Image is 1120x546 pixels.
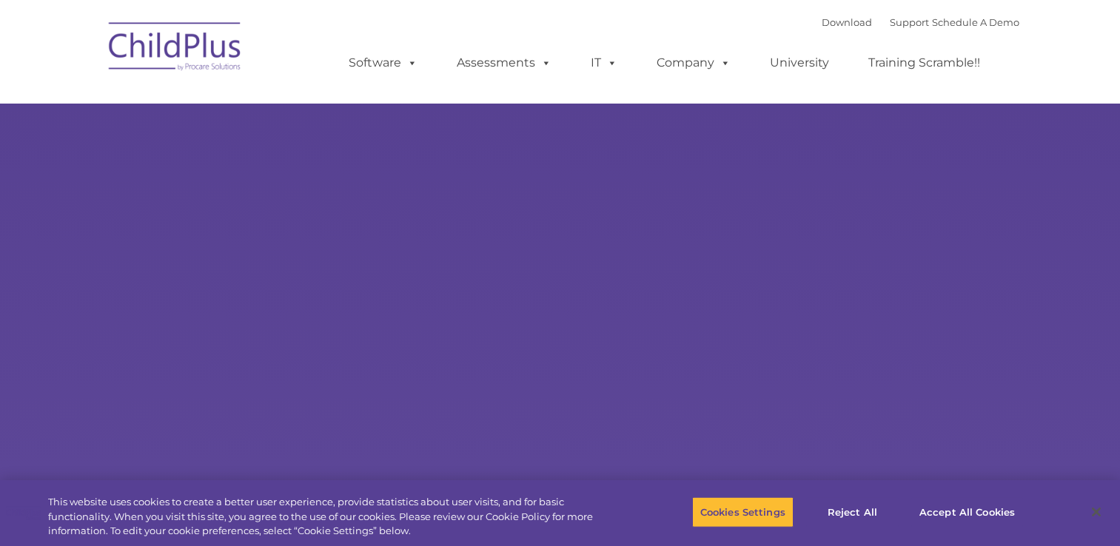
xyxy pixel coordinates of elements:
a: Download [822,16,872,28]
a: Training Scramble!! [854,48,995,78]
button: Reject All [806,496,899,528]
font: | [822,16,1019,28]
div: This website uses cookies to create a better user experience, provide statistics about user visit... [48,495,616,539]
img: ChildPlus by Procare Solutions [101,12,249,86]
button: Cookies Settings [692,496,794,528]
button: Close [1080,496,1113,528]
a: Support [890,16,929,28]
a: Assessments [442,48,566,78]
a: IT [576,48,632,78]
a: Company [642,48,745,78]
button: Accept All Cookies [911,496,1023,528]
a: University [755,48,844,78]
a: Software [334,48,432,78]
a: Schedule A Demo [932,16,1019,28]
